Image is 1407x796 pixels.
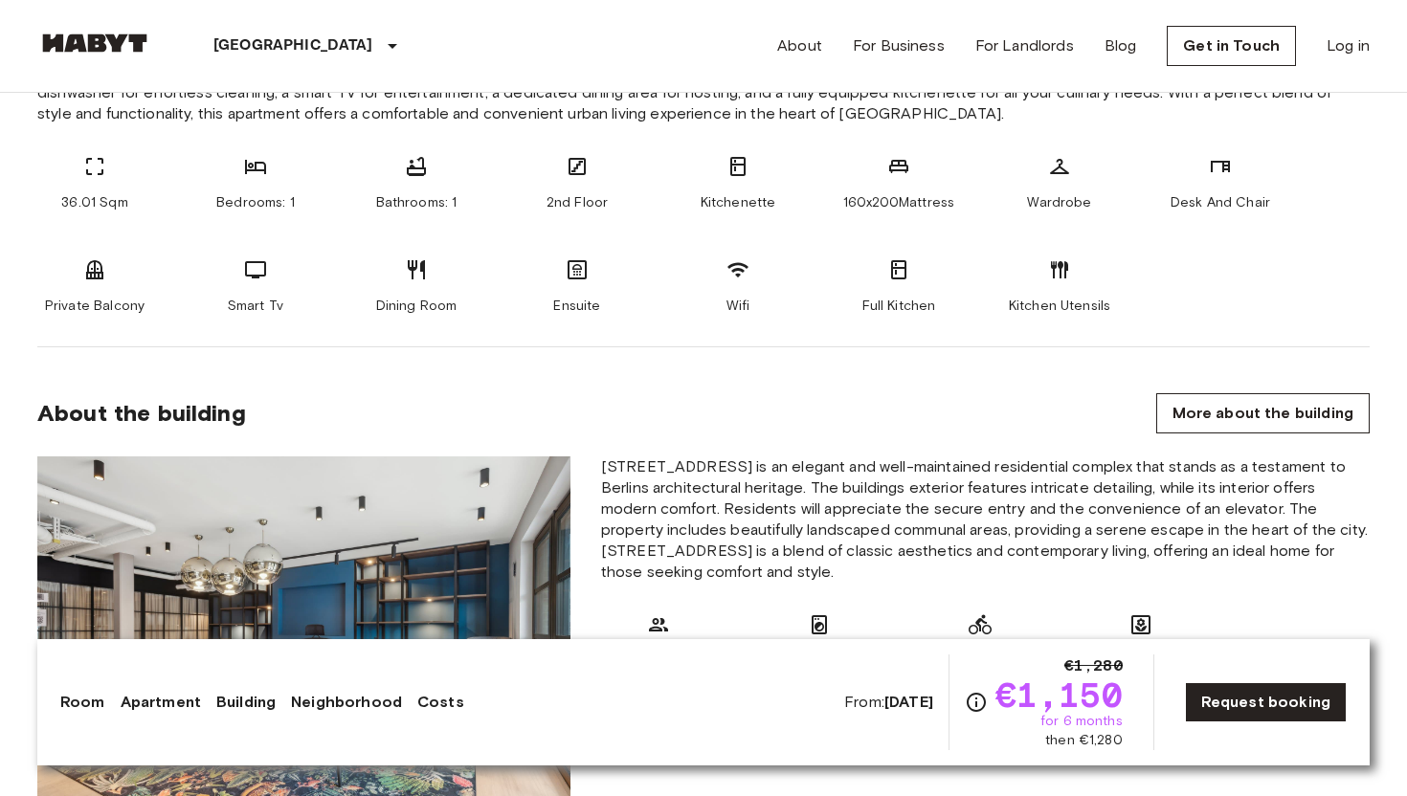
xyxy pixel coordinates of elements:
span: then €1,280 [1045,731,1123,750]
a: Room [60,691,105,714]
span: [STREET_ADDRESS] is an elegant and well-maintained residential complex that stands as a testament... [601,456,1370,583]
span: €1,280 [1064,654,1123,677]
b: [DATE] [884,693,933,711]
span: 160x200Mattress [843,193,954,212]
a: Costs [417,691,464,714]
a: Log in [1327,34,1370,57]
span: From: [844,692,933,713]
a: Get in Touch [1167,26,1296,66]
img: Habyt [37,33,152,53]
span: Desk And Chair [1171,193,1270,212]
span: Wardrobe [1027,193,1091,212]
span: Smart Tv [228,297,283,316]
a: More about the building [1156,393,1370,433]
span: 36.01 Sqm [61,193,127,212]
span: About the building [37,399,246,428]
a: Neighborhood [291,691,402,714]
span: Bedrooms: 1 [216,193,295,212]
a: Building [216,691,276,714]
span: €1,150 [995,677,1123,712]
p: [GEOGRAPHIC_DATA] [213,34,373,57]
span: 2nd Floor [547,193,608,212]
span: Full Kitchen [862,297,936,316]
span: Kitchenette [701,193,776,212]
a: For Business [853,34,945,57]
a: Apartment [121,691,201,714]
span: Kitchen Utensils [1009,297,1110,316]
a: Blog [1105,34,1137,57]
a: About [777,34,822,57]
a: For Landlords [975,34,1074,57]
svg: Check cost overview for full price breakdown. Please note that discounts apply to new joiners onl... [965,691,988,714]
span: Private Balcony [45,297,145,316]
span: Dining Room [376,297,458,316]
span: for 6 months [1040,712,1123,731]
a: Request booking [1185,682,1347,722]
span: Wifi [726,297,750,316]
span: Ensuite [553,297,600,316]
span: Bathrooms: 1 [376,193,458,212]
